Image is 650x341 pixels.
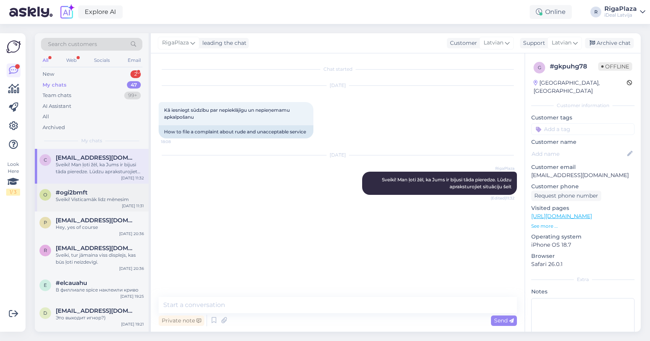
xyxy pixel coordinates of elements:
[447,39,477,47] div: Customer
[43,192,47,198] span: o
[56,245,136,252] span: raitis_armanis@tvnet.lv
[531,171,635,179] p: [EMAIL_ADDRESS][DOMAIN_NAME]
[486,165,515,171] span: RigaPlaza
[531,191,601,201] div: Request phone number
[119,266,144,271] div: [DATE] 20:36
[530,5,572,19] div: Online
[531,123,635,135] input: Add a tag
[6,39,21,54] img: Askly Logo
[127,81,141,89] div: 47
[121,321,144,327] div: [DATE] 19:21
[164,107,291,120] span: Kā iesniegt sūdzību par nepieklājīgu un nepieņemamu apkalpošanu
[159,315,204,326] div: Private note
[126,55,142,65] div: Email
[48,40,97,48] span: Search customers
[552,39,571,47] span: Latvian
[56,314,144,321] div: Это выходит игнор?)
[531,163,635,171] p: Customer email
[56,217,136,224] span: palverarton@gmail.com
[56,307,136,314] span: dimactive3@gmail.com
[484,39,503,47] span: Latvian
[531,213,592,220] a: [URL][DOMAIN_NAME]
[124,92,141,99] div: 99+
[531,288,635,296] p: Notes
[65,55,78,65] div: Web
[43,102,71,110] div: AI Assistant
[531,260,635,268] p: Safari 26.0.1
[43,113,49,121] div: All
[6,161,20,196] div: Look Here
[41,55,50,65] div: All
[120,293,144,299] div: [DATE] 19:25
[43,92,71,99] div: Team chats
[531,233,635,241] p: Operating system
[162,39,189,47] span: RigaPlaza
[520,39,545,47] div: Support
[119,231,144,237] div: [DATE] 20:36
[604,12,637,18] div: iDeal Latvija
[56,189,87,196] span: #ogi2bmft
[81,137,102,144] span: My chats
[56,196,144,203] div: Sveiki! Visticamāk līdz mēnesim
[531,102,635,109] div: Customer information
[531,252,635,260] p: Browser
[130,70,141,78] div: 2
[56,280,87,286] span: #elcauahu
[6,189,20,196] div: 1 / 3
[161,139,190,145] span: 18:08
[159,125,313,138] div: How to file a complaint about rude and unacceptable service
[56,252,144,266] div: Sveiki, tur jāmaina viss displejs, kas būs ļoti neizdevīgi.
[531,276,635,283] div: Extra
[43,310,47,316] span: d
[550,62,598,71] div: # gkpuhg78
[92,55,111,65] div: Socials
[56,224,144,231] div: Hey, yes of course
[532,150,626,158] input: Add name
[531,223,635,230] p: See more ...
[56,154,136,161] span: cipsuks@gmail.com
[199,39,246,47] div: leading the chat
[538,65,541,70] span: g
[59,4,75,20] img: explore-ai
[598,62,632,71] span: Offline
[531,114,635,122] p: Customer tags
[531,138,635,146] p: Customer name
[56,161,144,175] div: Sveiki! Man ļoti žēl, ka Jums ir bijusi tāda pieredze. Lūdzu apraksturojiet situāciju šeit
[44,157,47,163] span: c
[159,152,517,159] div: [DATE]
[159,66,517,73] div: Chat started
[122,203,144,209] div: [DATE] 11:31
[494,317,514,324] span: Send
[78,5,123,19] a: Explore AI
[43,124,65,131] div: Archived
[43,70,54,78] div: New
[44,220,47,225] span: p
[56,286,144,293] div: В филлиале spice наклеили криво
[43,81,67,89] div: My chats
[486,195,515,201] span: (Edited) 11:32
[44,247,47,253] span: r
[121,175,144,181] div: [DATE] 11:32
[590,7,601,17] div: R
[159,82,517,89] div: [DATE]
[534,79,627,95] div: [GEOGRAPHIC_DATA], [GEOGRAPHIC_DATA]
[382,177,513,189] span: Sveiki! Man ļoti žēl, ka Jums ir bijusi tāda pieredze. Lūdzu apraksturojiet situāciju šeit
[44,282,47,288] span: e
[531,241,635,249] p: iPhone OS 18.7
[531,204,635,212] p: Visited pages
[585,38,634,48] div: Archive chat
[604,6,637,12] div: RigaPlaza
[531,182,635,191] p: Customer phone
[604,6,645,18] a: RigaPlazaiDeal Latvija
